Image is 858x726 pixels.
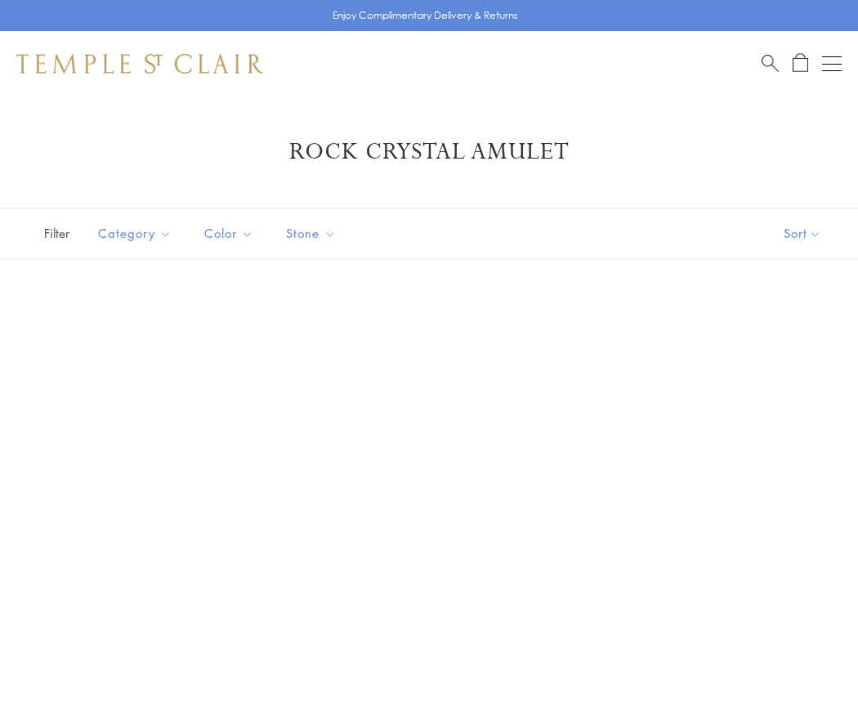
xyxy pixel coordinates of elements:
[90,223,184,244] span: Category
[192,215,266,252] button: Color
[333,7,518,24] p: Enjoy Complimentary Delivery & Returns
[41,137,817,167] h1: Rock Crystal Amulet
[762,53,779,74] a: Search
[16,54,263,74] img: Temple St. Clair
[274,215,348,252] button: Stone
[196,223,266,244] span: Color
[86,215,184,252] button: Category
[747,208,858,258] button: Show sort by
[793,53,808,74] a: Open Shopping Bag
[822,54,842,74] button: Open navigation
[278,223,348,244] span: Stone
